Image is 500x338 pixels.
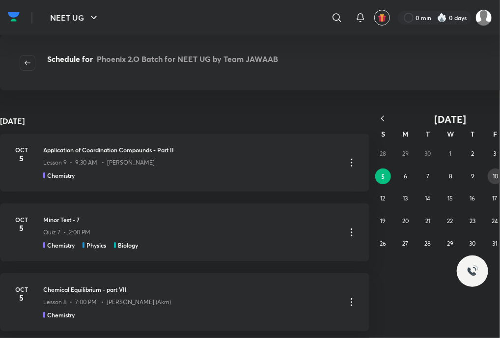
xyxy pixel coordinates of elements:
button: NEET UG [44,8,106,28]
abbr: October 19, 2025 [380,217,386,225]
a: Company Logo [8,9,20,27]
abbr: October 17, 2025 [493,195,498,202]
abbr: October 9, 2025 [472,172,475,180]
button: October 1, 2025 [443,146,458,162]
h3: Application of Coordination Compounds - Part II [43,145,338,154]
abbr: October 12, 2025 [381,195,386,202]
img: ttu [467,265,478,277]
button: October 16, 2025 [465,191,480,206]
button: October 6, 2025 [398,169,414,184]
abbr: October 22, 2025 [447,217,453,225]
button: October 21, 2025 [420,213,436,229]
abbr: October 6, 2025 [404,172,408,180]
h6: Oct [12,285,31,294]
abbr: October 20, 2025 [402,217,409,225]
button: October 12, 2025 [375,191,391,206]
abbr: October 26, 2025 [380,240,386,247]
button: October 15, 2025 [443,191,458,206]
button: October 29, 2025 [443,236,458,252]
button: October 7, 2025 [420,169,436,184]
img: shruti gupta [475,9,492,26]
abbr: October 30, 2025 [470,240,476,247]
p: Quiz 7 • 2:00 PM [43,228,90,237]
button: October 13, 2025 [397,191,413,206]
button: October 28, 2025 [420,236,436,252]
abbr: Tuesday [426,129,430,139]
abbr: October 31, 2025 [493,240,498,247]
button: October 23, 2025 [465,213,480,229]
h5: Chemistry [47,171,75,180]
h3: Chemical Equilibrium - part VII [43,285,338,294]
abbr: October 2, 2025 [471,150,474,157]
button: October 19, 2025 [375,213,391,229]
span: [DATE] [435,113,467,126]
abbr: October 24, 2025 [492,217,498,225]
abbr: Wednesday [447,129,454,139]
h4: Schedule for [47,55,278,71]
abbr: October 8, 2025 [449,172,452,180]
abbr: October 29, 2025 [447,240,453,247]
img: streak [437,13,447,23]
button: October 26, 2025 [375,236,391,252]
abbr: October 28, 2025 [424,240,431,247]
abbr: October 16, 2025 [470,195,475,202]
abbr: October 1, 2025 [449,150,451,157]
abbr: October 23, 2025 [470,217,475,225]
abbr: October 14, 2025 [425,195,430,202]
button: October 2, 2025 [465,146,480,162]
h6: Oct [12,145,31,154]
h4: 5 [12,224,31,232]
button: October 30, 2025 [465,236,480,252]
h4: 5 [12,294,31,302]
abbr: October 5, 2025 [382,172,385,180]
h5: Chemistry [47,310,75,319]
button: October 8, 2025 [443,169,458,184]
abbr: October 21, 2025 [425,217,430,225]
button: October 22, 2025 [443,213,458,229]
abbr: Thursday [471,129,475,139]
abbr: October 13, 2025 [403,195,408,202]
abbr: Sunday [381,129,385,139]
button: October 14, 2025 [420,191,436,206]
h5: Chemistry [47,241,75,250]
button: October 20, 2025 [397,213,413,229]
abbr: October 7, 2025 [427,172,430,180]
abbr: Friday [493,129,497,139]
abbr: October 3, 2025 [494,150,497,157]
p: Lesson 9 • 9:30 AM • [PERSON_NAME] [43,158,155,167]
abbr: Monday [403,129,409,139]
h3: Minor Test - 7 [43,215,338,224]
img: avatar [378,13,387,22]
h5: Biology [118,241,138,250]
abbr: October 15, 2025 [447,195,453,202]
h5: Physics [86,241,106,250]
button: avatar [374,10,390,26]
p: Lesson 8 • 7:00 PM • [PERSON_NAME] (Akm) [43,298,171,307]
button: October 5, 2025 [375,169,391,184]
img: Company Logo [8,9,20,24]
button: October 27, 2025 [397,236,413,252]
abbr: October 10, 2025 [493,172,498,180]
button: October 9, 2025 [465,169,481,184]
abbr: October 27, 2025 [402,240,408,247]
h6: Oct [12,215,31,224]
span: Phoenix 2.O Batch for NEET UG by Team JAWAAB [97,54,278,64]
h4: 5 [12,154,31,162]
